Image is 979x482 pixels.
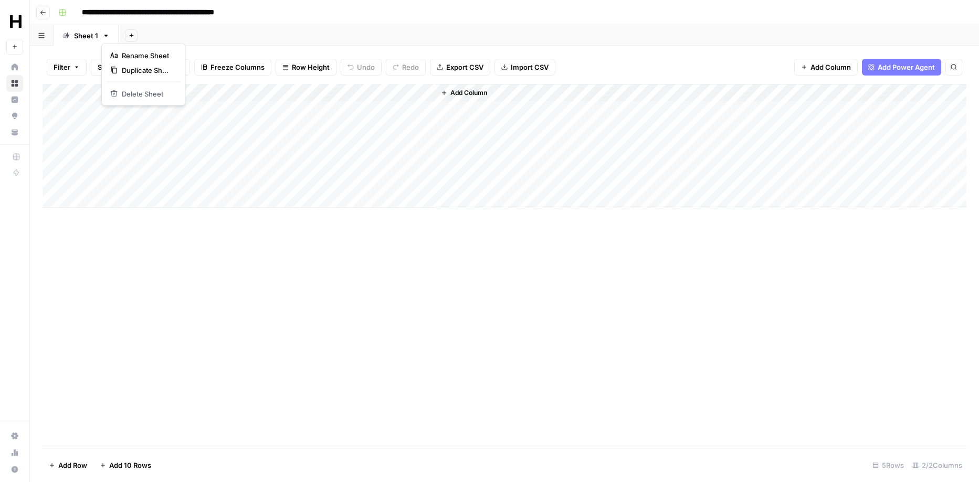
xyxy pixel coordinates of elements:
[341,59,382,76] button: Undo
[54,62,70,72] span: Filter
[6,461,23,478] button: Help + Support
[194,59,271,76] button: Freeze Columns
[794,59,858,76] button: Add Column
[58,460,87,470] span: Add Row
[6,59,23,76] a: Home
[402,62,419,72] span: Redo
[210,62,265,72] span: Freeze Columns
[878,62,935,72] span: Add Power Agent
[6,75,23,92] a: Browse
[6,108,23,124] a: Opportunities
[122,65,172,76] span: Duplicate Sheet
[386,59,426,76] button: Redo
[357,62,375,72] span: Undo
[54,25,119,46] a: Sheet 1
[43,457,93,474] button: Add Row
[47,59,87,76] button: Filter
[868,457,908,474] div: 5 Rows
[122,89,172,99] span: Delete Sheet
[98,62,111,72] span: Sort
[430,59,490,76] button: Export CSV
[109,460,151,470] span: Add 10 Rows
[511,62,549,72] span: Import CSV
[494,59,555,76] button: Import CSV
[91,59,128,76] button: Sort
[450,88,487,98] span: Add Column
[6,8,23,35] button: Workspace: HealthJob
[6,91,23,108] a: Insights
[6,124,23,141] a: Your Data
[862,59,941,76] button: Add Power Agent
[446,62,483,72] span: Export CSV
[908,457,966,474] div: 2/2 Columns
[6,12,25,31] img: HealthJob Logo
[292,62,330,72] span: Row Height
[437,86,491,100] button: Add Column
[93,457,157,474] button: Add 10 Rows
[122,50,172,61] span: Rename Sheet
[74,30,98,41] div: Sheet 1
[810,62,851,72] span: Add Column
[6,444,23,461] a: Usage
[6,427,23,444] a: Settings
[276,59,336,76] button: Row Height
